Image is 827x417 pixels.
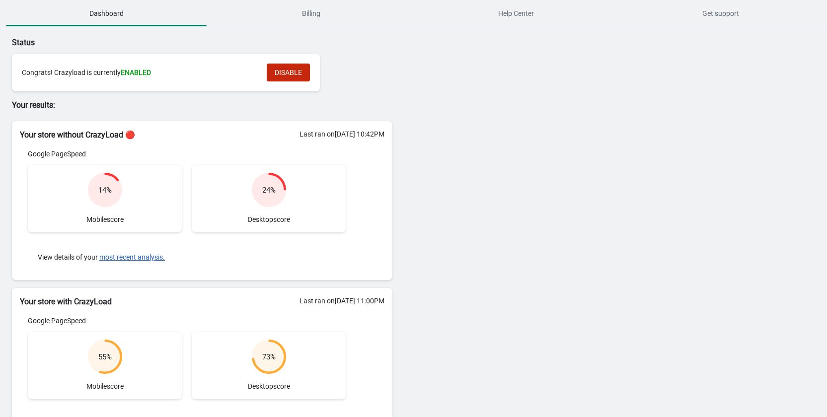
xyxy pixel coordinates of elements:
span: Help Center [416,4,616,22]
div: Desktop score [192,165,346,232]
p: Your results: [12,99,392,111]
div: Last ran on [DATE] 11:00PM [300,296,384,306]
span: Get support [620,4,821,22]
span: ENABLED [121,69,151,76]
button: Dashboard [4,0,209,26]
div: Google PageSpeed [28,316,346,326]
div: Desktop score [192,332,346,399]
div: 55 % [98,352,112,362]
div: Google PageSpeed [28,149,346,159]
button: DISABLE [267,64,310,81]
span: Dashboard [6,4,207,22]
div: Congrats! Crazyload is currently [22,68,257,77]
span: DISABLE [275,69,302,76]
p: Status [12,37,392,49]
div: 24 % [262,185,276,195]
div: Mobile score [28,332,182,399]
button: most recent analysis. [99,253,165,261]
h2: Your store without CrazyLoad 🔴 [20,129,384,141]
div: 14 % [98,185,112,195]
div: 73 % [262,352,276,362]
div: Mobile score [28,165,182,232]
span: Billing [211,4,411,22]
div: View details of your [28,242,346,272]
h2: Your store with CrazyLoad [20,296,384,308]
div: Last ran on [DATE] 10:42PM [300,129,384,139]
